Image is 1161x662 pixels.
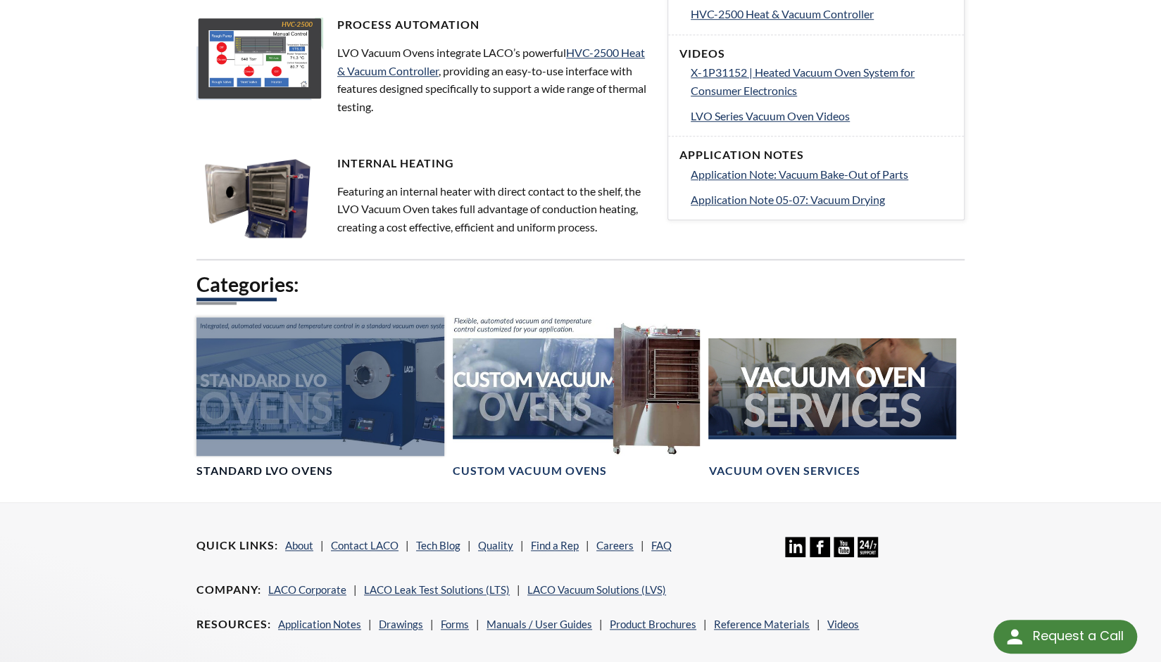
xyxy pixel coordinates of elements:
h4: Process Automation [196,18,651,32]
h4: Videos [679,46,953,61]
span: HVC-2500 Heat & Vacuum Controller [691,7,874,20]
div: Request a Call [993,620,1137,654]
a: Videos [827,618,859,630]
a: Careers [596,539,634,552]
a: Application Notes [278,618,361,630]
div: Request a Call [1032,620,1123,652]
a: Application Note: Vacuum Bake-Out of Parts [691,165,953,184]
h4: Standard LVO Ovens [196,464,333,478]
span: Application Note 05-07: Vacuum Drying [691,193,885,206]
a: LACO Corporate [268,583,346,596]
span: Application Note: Vacuum Bake-Out of Parts [691,167,908,181]
img: round button [1003,625,1026,648]
a: 24/7 Support [858,547,878,559]
a: Product Brochures [610,618,696,630]
a: LACO Vacuum Solutions (LVS) [527,583,666,596]
h4: Internal Heating [196,156,651,171]
a: Tech Blog [416,539,460,552]
a: Find a Rep [531,539,579,552]
p: Featuring an internal heater with direct contact to the shelf, the LVO Vacuum Oven takes full adv... [196,182,651,236]
a: Custom Vacuum Ovens headerCustom Vacuum Ovens [453,317,701,479]
h4: Application Notes [679,148,953,163]
p: LVO Vacuum Ovens integrate LACO’s powerful , providing an easy-to-use interface with features des... [196,44,651,115]
a: X-1P31152 | Heated Vacuum Oven System for Consumer Electronics [691,63,953,99]
a: Application Note 05-07: Vacuum Drying [691,191,953,209]
span: X-1P31152 | Heated Vacuum Oven System for Consumer Electronics [691,65,915,97]
a: Contact LACO [331,539,398,552]
a: HVC-2500 Heat & Vacuum Controller [691,5,953,23]
a: Quality [478,539,513,552]
a: Vacuum Oven Service headerVacuum Oven Services [708,317,956,479]
a: Drawings [379,618,423,630]
h4: Quick Links [196,538,278,553]
img: LVO-4-shelves.jpg [196,156,337,241]
h4: Custom Vacuum Ovens [453,464,607,478]
a: Standard LVO Ovens headerStandard LVO Ovens [196,317,444,479]
h4: Vacuum Oven Services [708,464,860,478]
a: Manuals / User Guides [487,618,592,630]
h4: Company [196,583,261,597]
a: Forms [441,618,469,630]
h2: Categories: [196,272,965,298]
a: LVO Series Vacuum Oven Videos [691,107,953,125]
a: Reference Materials [714,618,810,630]
img: LVO-2500.jpg [196,18,337,100]
a: LACO Leak Test Solutions (LTS) [364,583,510,596]
h4: Resources [196,617,271,632]
a: HVC-2500 Heat & Vacuum Controller [337,46,645,77]
a: About [285,539,313,552]
img: 24/7 Support Icon [858,537,878,557]
span: LVO Series Vacuum Oven Videos [691,109,850,122]
a: FAQ [651,539,672,552]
